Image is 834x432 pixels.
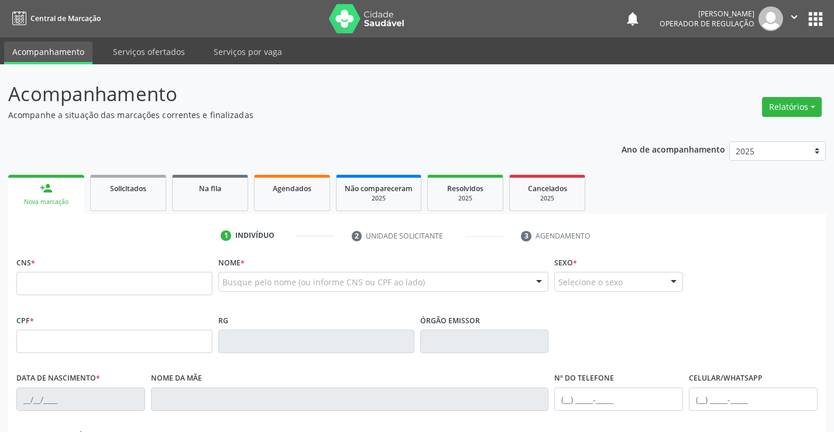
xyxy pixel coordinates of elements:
label: Celular/WhatsApp [689,369,763,388]
div: 1 [221,230,231,241]
div: 2025 [436,194,495,203]
div: person_add [40,182,53,195]
span: Busque pelo nome (ou informe CNS ou CPF ao lado) [222,276,425,288]
button: notifications [624,11,641,27]
span: Solicitados [110,184,146,193]
button:  [783,6,805,31]
input: __/__/____ [16,388,145,411]
p: Acompanhe a situação das marcações correntes e finalizadas [8,109,581,121]
label: Órgão emissor [420,312,480,330]
img: img [759,6,783,31]
div: Indivíduo [235,230,274,241]
label: Data de nascimento [16,369,100,388]
p: Ano de acompanhamento [622,141,725,156]
p: Acompanhamento [8,80,581,109]
a: Serviços ofertados [105,42,193,62]
label: Nº do Telefone [554,369,614,388]
label: CNS [16,254,35,272]
a: Serviços por vaga [205,42,290,62]
span: Na fila [199,184,221,193]
label: Nome da mãe [151,369,202,388]
span: Agendados [273,184,311,193]
a: Acompanhamento [4,42,92,64]
span: Selecione o sexo [558,276,623,288]
div: 2025 [518,194,576,203]
a: Central de Marcação [8,9,101,28]
div: 2025 [345,194,413,203]
span: Resolvidos [447,184,483,193]
label: Nome [218,254,245,272]
span: Cancelados [528,184,567,193]
div: [PERSON_NAME] [660,9,754,19]
div: Nova marcação [16,198,76,206]
button: Relatórios [762,97,822,117]
label: CPF [16,312,34,330]
button: apps [805,9,826,29]
input: (__) _____-_____ [689,388,818,411]
input: (__) _____-_____ [554,388,683,411]
span: Operador de regulação [660,19,754,29]
span: Central de Marcação [30,13,101,23]
label: Sexo [554,254,577,272]
i:  [788,11,801,23]
span: Não compareceram [345,184,413,193]
label: RG [218,312,228,330]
